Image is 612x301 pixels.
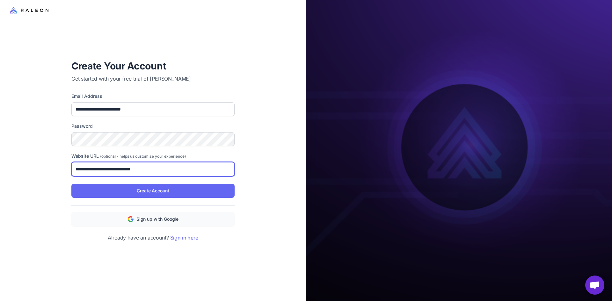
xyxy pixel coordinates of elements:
button: Sign up with Google [71,212,235,226]
button: Create Account [71,184,235,198]
span: Sign up with Google [136,216,178,223]
span: Create Account [137,187,169,194]
span: (optional - helps us customize your experience) [100,154,186,159]
div: Open chat [585,276,604,295]
label: Website URL [71,153,235,160]
h1: Create Your Account [71,60,235,72]
p: Already have an account? [71,234,235,241]
a: Sign in here [170,234,198,241]
label: Email Address [71,93,235,100]
label: Password [71,123,235,130]
p: Get started with your free trial of [PERSON_NAME] [71,75,235,82]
